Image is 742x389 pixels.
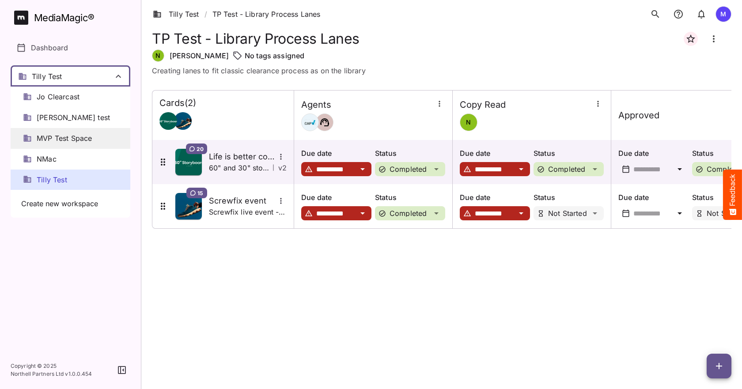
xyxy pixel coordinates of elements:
div: M [715,6,731,22]
span: Tilly Test [37,175,67,185]
span: / [204,9,207,19]
button: Create new workspace [16,195,125,212]
span: Jo Clearcast [37,92,79,102]
span: Create new workspace [21,199,98,209]
span: [PERSON_NAME] test [37,113,110,123]
span: MVP Test Space [37,133,92,144]
span: NMac [37,154,57,164]
button: Feedback [723,170,742,220]
button: notifications [670,5,687,23]
button: notifications [693,5,710,23]
button: search [647,5,664,23]
a: Tilly Test [153,9,199,19]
